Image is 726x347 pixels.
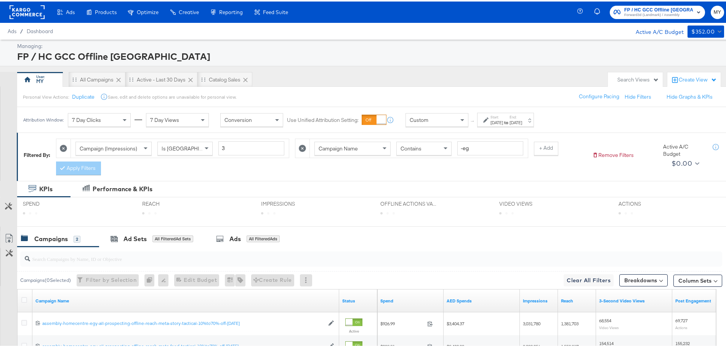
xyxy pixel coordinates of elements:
span: VIDEO VIEWS [499,199,556,206]
span: $926.99 [380,319,424,325]
span: REACH [142,199,199,206]
div: KPIs [39,183,53,192]
a: 3.6725 [447,296,517,302]
div: Ad Sets [123,233,147,242]
div: $352.00 [691,26,715,35]
span: MY [714,6,721,15]
div: Attribution Window: [23,116,64,121]
div: Campaigns [34,233,68,242]
span: IMPRESSIONS [261,199,318,206]
button: FP / HC GCC Offline [GEOGRAPHIC_DATA]Forward3d (Landmark) / Assembly [610,4,705,18]
div: 2 [74,234,80,241]
div: Drag to reorder tab [129,76,133,80]
a: The total amount spent to date. [380,296,441,302]
div: Drag to reorder tab [201,76,205,80]
div: Catalog Sales [209,75,240,82]
a: The number of times your video was viewed for 3 seconds or more. [599,296,669,302]
button: Remove Filters [592,150,634,157]
button: $352.00 [688,24,724,36]
span: Is [GEOGRAPHIC_DATA] [162,144,220,150]
span: ↑ [469,118,476,121]
div: [DATE] [510,118,522,124]
span: 154,514 [599,339,614,345]
button: MY [711,4,724,18]
label: End: [510,113,522,118]
button: Duplicate [72,92,95,99]
button: Configure Pacing [574,88,625,102]
div: Ads [229,233,241,242]
a: assembly-homecentre-egy-all-prospecting-offline-reach-meta-story-tactical-10%to70%-off-[DATE] [42,319,324,325]
div: All Campaigns [80,75,114,82]
span: / [16,27,27,33]
span: Campaign (Impressions) [80,144,137,150]
div: Active A/C Budget [628,24,684,35]
span: Optimize [137,8,159,14]
span: FP / HC GCC Offline [GEOGRAPHIC_DATA] [624,5,694,13]
div: Save, edit and delete options are unavailable for personal view. [108,93,236,99]
label: Start: [490,113,503,118]
input: Enter a search term [457,140,523,154]
span: Ads [66,8,75,14]
span: 69,727 [675,316,688,322]
a: Your campaign name. [35,296,336,302]
button: Hide Filters [625,92,651,99]
span: 155,232 [675,339,690,345]
span: Reporting [219,8,243,14]
div: Drag to reorder tab [72,76,77,80]
a: Shows the current state of your Ad Campaign. [342,296,374,302]
button: Hide Graphs & KPIs [667,92,713,99]
div: [DATE] [490,118,503,124]
a: The number of people your ad was served to. [561,296,593,302]
label: Active [345,327,362,332]
div: Filtered By: [24,150,50,157]
button: Clear All Filters [564,273,614,285]
div: Performance & KPIs [93,183,152,192]
span: 1,381,703 [561,319,579,325]
div: MY [36,76,43,83]
label: Use Unified Attribution Setting: [287,115,359,122]
div: $0.00 [672,156,692,168]
span: 3,031,780 [523,319,540,325]
input: Enter a number [218,140,284,154]
button: + Add [534,140,558,154]
div: All Filtered Ads [247,234,280,241]
span: Products [95,8,117,14]
span: Campaign Name [319,144,358,150]
strong: to [503,118,510,124]
span: Clear All Filters [567,274,611,284]
div: Campaigns ( 0 Selected) [20,275,71,282]
button: $0.00 [668,156,701,168]
div: All Filtered Ad Sets [152,234,193,241]
sub: Actions [675,324,688,328]
button: Breakdowns [619,273,668,285]
a: Dashboard [27,27,53,33]
span: Contains [401,144,421,150]
span: Conversion [224,115,252,122]
div: FP / HC GCC Offline [GEOGRAPHIC_DATA] [17,48,722,61]
span: 7 Day Clicks [72,115,101,122]
div: Active A/C Budget [663,142,705,156]
div: Active - Last 30 Days [137,75,186,82]
span: 7 Day Views [150,115,179,122]
div: Create View [679,75,717,82]
div: Search Views [617,75,659,82]
span: $3,404.37 [447,319,464,325]
div: Managing: [17,41,722,48]
span: SPEND [23,199,80,206]
input: Search Campaigns by Name, ID or Objective [30,247,658,262]
span: Creative [179,8,199,14]
span: Forward3d (Landmark) / Assembly [624,11,694,17]
div: Personal View Actions: [23,93,69,99]
span: Ads [8,27,16,33]
a: The number of times your ad was served. On mobile apps an ad is counted as served the first time ... [523,296,555,302]
span: 68,554 [599,316,611,322]
div: 0 [144,273,158,285]
span: Custom [410,115,428,122]
span: ACTIONS [619,199,676,206]
span: OFFLINE ACTIONS VALUE [380,199,438,206]
sub: Video Views [599,324,619,328]
button: Column Sets [673,273,722,285]
span: Feed Suite [263,8,288,14]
